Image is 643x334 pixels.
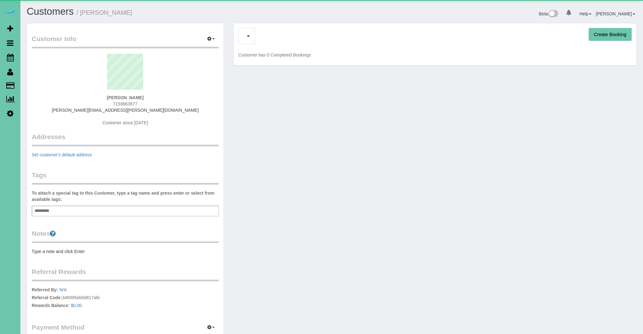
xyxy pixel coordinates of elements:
[32,34,219,48] legend: Customer Info
[113,101,138,106] span: 7159663877
[52,108,199,113] a: [PERSON_NAME][EMAIL_ADDRESS][PERSON_NAME][DOMAIN_NAME]
[59,287,67,292] a: N/A
[589,28,632,41] button: Create Booking
[32,302,70,309] label: Rewards Balance:
[4,6,16,15] img: Automaid Logo
[32,294,62,301] label: Referral Code:
[32,170,219,185] legend: Tags
[596,11,635,16] a: [PERSON_NAME]
[579,11,592,16] a: Help
[32,287,58,293] label: Referred By:
[32,267,219,281] legend: Referral Rewards
[32,248,219,255] pre: Type a note and click Enter
[71,303,82,308] a: $0.00
[77,9,132,16] small: / [PERSON_NAME]
[27,6,74,17] a: Customers
[238,52,632,58] p: Customer has 0 Completed Bookings
[32,190,219,202] label: To attach a special tag to this Customer, type a tag name and press enter or select from availabl...
[32,287,219,310] p: 346995eb9d817afe
[32,229,219,243] legend: Notes
[539,11,559,16] a: Beta
[102,120,148,125] span: Customer since [DATE]
[548,10,558,18] img: New interface
[107,95,143,100] strong: [PERSON_NAME]
[32,152,92,157] a: Set customer's default address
